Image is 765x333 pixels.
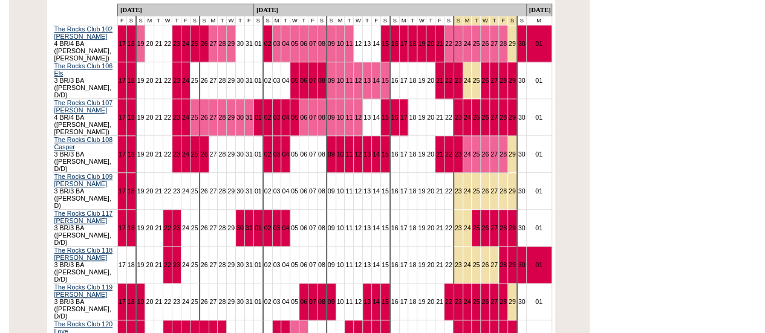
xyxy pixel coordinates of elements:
[373,77,380,84] a: 14
[164,187,171,195] a: 22
[182,40,189,47] a: 24
[328,187,335,195] a: 09
[518,40,526,47] a: 30
[119,224,126,231] a: 17
[436,40,443,47] a: 21
[309,114,316,121] a: 07
[382,114,389,121] a: 15
[191,114,198,121] a: 25
[490,77,498,84] a: 27
[164,114,171,121] a: 22
[128,187,135,195] a: 18
[445,187,452,195] a: 22
[318,114,325,121] a: 08
[191,150,198,158] a: 25
[164,77,171,84] a: 22
[337,40,344,47] a: 10
[227,150,235,158] a: 29
[382,150,389,158] a: 15
[418,40,425,47] a: 19
[155,114,162,121] a: 21
[264,77,272,84] a: 02
[210,40,217,47] a: 27
[490,150,498,158] a: 27
[391,40,399,47] a: 16
[391,224,399,231] a: 16
[227,187,235,195] a: 29
[291,77,298,84] a: 05
[137,150,145,158] a: 19
[146,261,153,268] a: 20
[227,114,235,121] a: 29
[464,187,471,195] a: 24
[500,40,507,47] a: 28
[509,150,516,158] a: 29
[155,150,162,158] a: 21
[282,77,289,84] a: 04
[273,40,281,47] a: 03
[328,150,335,158] a: 09
[273,114,281,121] a: 03
[264,150,272,158] a: 02
[518,77,526,84] a: 30
[345,187,353,195] a: 11
[119,40,126,47] a: 17
[182,261,189,268] a: 24
[418,224,425,231] a: 19
[427,77,434,84] a: 20
[137,261,145,268] a: 19
[128,224,135,231] a: 18
[191,261,198,268] a: 25
[128,40,135,47] a: 18
[119,187,126,195] a: 17
[255,187,262,195] a: 01
[373,150,380,158] a: 14
[137,224,145,231] a: 19
[354,114,362,121] a: 12
[54,25,113,40] a: The Rocks Club 102 [PERSON_NAME]
[337,187,344,195] a: 10
[400,224,408,231] a: 17
[246,187,253,195] a: 31
[382,77,389,84] a: 15
[236,224,244,231] a: 30
[518,114,526,121] a: 30
[119,77,126,84] a: 17
[481,150,489,158] a: 26
[173,187,180,195] a: 23
[400,77,408,84] a: 17
[137,187,145,195] a: 19
[328,77,335,84] a: 09
[535,77,542,84] a: 01
[146,150,153,158] a: 20
[363,77,371,84] a: 13
[391,150,399,158] a: 16
[535,187,542,195] a: 01
[464,40,471,47] a: 24
[490,187,498,195] a: 27
[472,40,480,47] a: 25
[409,224,416,231] a: 18
[218,224,226,231] a: 28
[146,40,153,47] a: 20
[201,40,208,47] a: 26
[300,77,307,84] a: 06
[500,114,507,121] a: 28
[282,150,289,158] a: 04
[128,150,135,158] a: 18
[445,150,452,158] a: 22
[455,187,462,195] a: 23
[282,224,289,231] a: 04
[409,114,416,121] a: 18
[273,187,281,195] a: 03
[155,40,162,47] a: 21
[201,187,208,195] a: 26
[164,150,171,158] a: 22
[236,150,244,158] a: 30
[318,187,325,195] a: 08
[354,187,362,195] a: 12
[345,114,353,121] a: 11
[418,77,425,84] a: 19
[282,40,289,47] a: 04
[210,224,217,231] a: 27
